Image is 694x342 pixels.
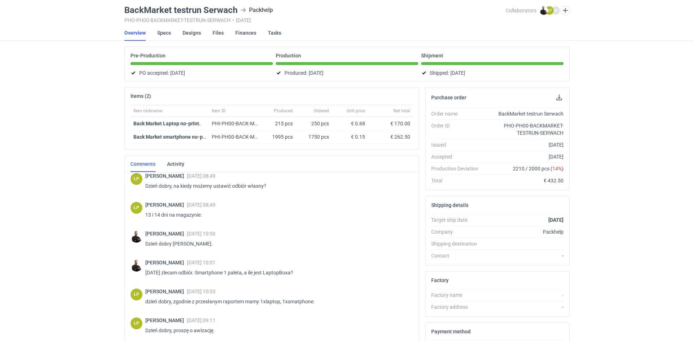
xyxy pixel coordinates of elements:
span: [DATE] 08:49 [187,202,215,208]
div: Contact [431,252,484,259]
div: Shipping destination [431,240,484,247]
span: [DATE] 08:49 [187,173,215,179]
button: Edit collaborators [561,6,570,15]
strong: [DATE] [548,217,564,223]
span: Item ID [212,108,226,114]
strong: Back Market smartphone no-print [133,134,211,140]
a: Specs [157,25,171,41]
div: € 432.50 [484,177,564,184]
button: Download PO [555,93,564,102]
img: Adam Fabirkiewicz [539,6,548,15]
h2: Shipping details [431,202,468,208]
div: Factory name [431,291,484,299]
div: PHI-PH00-BACK-MARKET-LAPTOP-NO-PRINT. [212,120,260,127]
div: € 170.00 [371,120,410,127]
span: [PERSON_NAME] [145,202,187,208]
span: [PERSON_NAME] [145,260,187,265]
a: Overview [124,25,146,41]
div: Shipped: [421,69,564,77]
div: Łukasz Postawa [130,317,142,329]
div: PO accepted: [130,69,273,77]
p: Shipment [421,53,443,59]
div: BackMarket testrun Serwach [484,110,564,117]
div: Łukasz Postawa [130,202,142,214]
div: € 262.50 [371,133,410,140]
span: [PERSON_NAME] [145,173,187,179]
a: Files [213,25,224,41]
figcaption: ŁP [545,6,554,15]
div: - [484,252,564,259]
span: [PERSON_NAME] [145,231,187,237]
p: [DATE] zlecam odbiór. Smartphone 1 paleta, a ile jest LaptopBoxa? [145,268,407,277]
a: Comments [130,156,155,172]
p: dzień dobry, zgodnie z przesłanym raportem mamy 1xlaptop, 1xsmatphone. [145,297,407,306]
div: Total [431,177,484,184]
span: 2210 / 2000 pcs ( ) [513,165,564,172]
span: [PERSON_NAME] [145,289,187,294]
a: Finances [235,25,256,41]
div: 250 pcs [296,117,332,130]
h2: Factory [431,277,449,283]
div: PHI-PH00-BACK-MARKET-SMARTPHONE-NO-PRINT [212,133,260,140]
div: Company [431,228,484,235]
span: [DATE] 09:11 [187,317,215,323]
span: [DATE] [450,69,465,77]
p: Production [276,53,301,59]
span: Item nickname [133,108,162,114]
a: Designs [183,25,201,41]
span: Unit price [347,108,365,114]
p: Pre-Production [130,53,166,59]
div: € 0.68 [335,120,365,127]
div: [DATE] [484,141,564,148]
h3: BackMarket testrun Serwach [124,6,237,14]
h2: Items (2) [130,93,151,99]
span: 14% [552,166,562,172]
div: Production Deviation [431,165,484,172]
div: Packhelp [240,6,273,14]
a: Tasks [268,25,281,41]
img: Adam Fabirkiewicz [130,231,142,243]
span: [DATE] 10:51 [187,260,215,265]
p: Dzień dobry [PERSON_NAME]. [145,239,407,248]
div: Issued [431,141,484,148]
p: Dzień dobry, proszę o awizację. [145,326,407,335]
span: Collaborators [506,8,536,13]
div: Order name [431,110,484,117]
div: 1995 pcs [263,130,296,144]
div: Accepted [431,153,484,160]
span: Produced [274,108,293,114]
a: Activity [167,156,184,172]
div: PHO-PH00-BACKMARKET-TESTRUN-SERWACH [DATE] [124,17,506,23]
img: Adam Fabirkiewicz [130,260,142,272]
div: Factory address [431,303,484,311]
figcaption: ŁP [130,317,142,329]
div: [DATE] [484,153,564,160]
div: 215 pcs [263,117,296,130]
p: 13 i 14 dni na magazynie. [145,211,407,219]
div: Order ID [431,122,484,137]
span: Ordered [314,108,329,114]
figcaption: ŁP [130,289,142,300]
div: Packhelp [484,228,564,235]
div: Łukasz Postawa [130,289,142,300]
span: [PERSON_NAME] [145,317,187,323]
span: • [232,17,234,23]
span: [DATE] [309,69,324,77]
div: PHO-PH00-BACKMARKET-TESTRUN-SERWACH [484,122,564,137]
div: Produced: [276,69,418,77]
div: Target ship date [431,216,484,224]
div: 1750 pcs [296,130,332,144]
figcaption: ŁP [130,173,142,185]
figcaption: ŁP [130,202,142,214]
span: [DATE] 10:53 [187,289,215,294]
h2: Purchase order [431,95,466,100]
div: - [484,291,564,299]
figcaption: IK [551,6,560,15]
div: Łukasz Postawa [130,173,142,185]
span: [DATE] 10:50 [187,231,215,237]
span: Net total [393,108,410,114]
h2: Payment method [431,329,471,334]
div: € 0.15 [335,133,365,140]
